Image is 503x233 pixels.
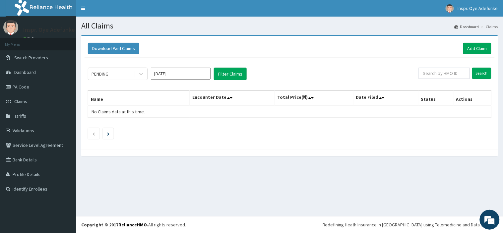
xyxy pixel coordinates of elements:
[453,90,491,106] th: Actions
[76,216,503,233] footer: All rights reserved.
[446,4,454,13] img: User Image
[88,43,139,54] button: Download Paid Claims
[463,43,491,54] a: Add Claim
[14,113,26,119] span: Tariffs
[3,20,18,35] img: User Image
[472,68,491,79] input: Search
[92,131,95,137] a: Previous page
[275,90,353,106] th: Total Price(₦)
[23,36,39,41] a: Online
[214,68,247,80] button: Filter Claims
[23,27,75,33] p: Inspr. Oye Adefunke
[81,222,148,228] strong: Copyright © 2017 .
[353,90,418,106] th: Date Filed
[458,5,498,11] span: Inspr. Oye Adefunke
[455,24,479,29] a: Dashboard
[418,90,453,106] th: Status
[118,222,147,228] a: RelianceHMO
[92,109,145,115] span: No Claims data at this time.
[14,69,36,75] span: Dashboard
[14,55,48,61] span: Switch Providers
[151,68,211,80] input: Select Month and Year
[190,90,275,106] th: Encounter Date
[419,68,470,79] input: Search by HMO ID
[81,22,498,30] h1: All Claims
[480,24,498,29] li: Claims
[323,221,498,228] div: Redefining Heath Insurance in [GEOGRAPHIC_DATA] using Telemedicine and Data Science!
[88,90,190,106] th: Name
[14,98,27,104] span: Claims
[107,131,109,137] a: Next page
[92,71,108,77] div: PENDING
